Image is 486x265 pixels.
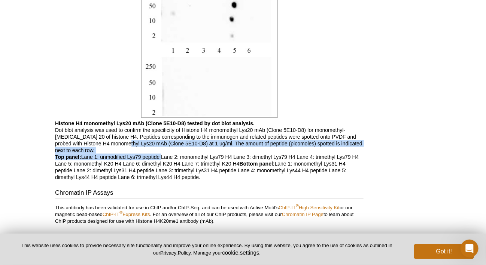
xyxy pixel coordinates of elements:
[240,161,275,167] b: Bottom panel:
[103,212,150,217] a: ChIP-IT®Express Kits
[55,120,364,181] p: Dot blot analysis was used to confirm the specificity of Histone H4 monomethyl Lys20 mAb (Clone 5...
[55,120,255,126] b: Histone H4 monomethyl Lys20 mAb (Clone 5E10-D8) tested by dot blot analysis.
[55,232,364,242] h3: Storage
[55,204,364,225] p: This antibody has been validated for use in ChIP and/or ChIP-Seq, and can be used with Active Mot...
[279,205,340,210] a: ChIP-IT®High Sensitivity Kit
[119,210,122,215] sup: ®
[160,250,191,256] a: Privacy Policy
[282,212,324,217] a: Chromatin IP Page
[12,242,402,256] p: This website uses cookies to provide necessary site functionality and improve your online experie...
[296,203,299,208] sup: ®
[414,244,474,259] button: Got it!
[461,240,479,258] iframe: Intercom live chat
[222,249,259,256] button: cookie settings
[55,188,364,199] h3: Chromatin IP Assays
[55,154,81,160] b: Top panel:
